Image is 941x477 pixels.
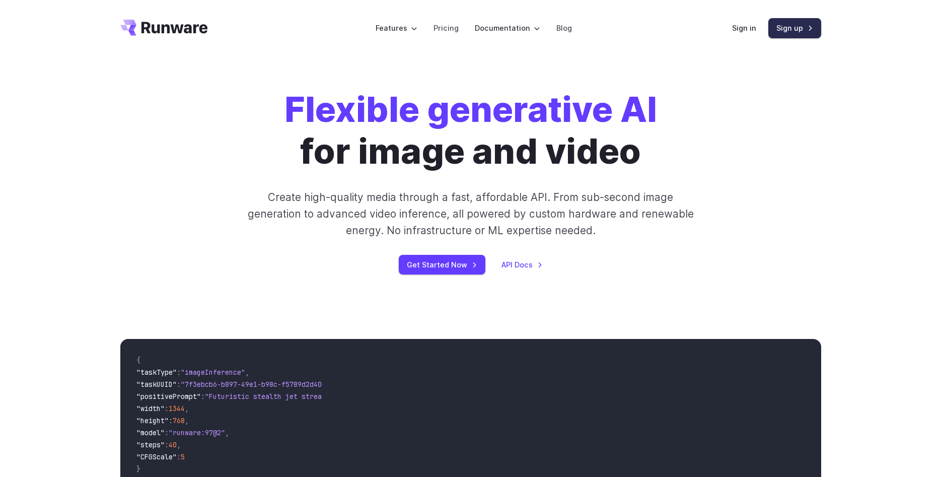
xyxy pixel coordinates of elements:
span: : [201,392,205,401]
span: 40 [169,440,177,449]
span: "taskType" [136,368,177,377]
a: Get Started Now [399,255,485,275]
span: { [136,356,140,365]
a: Go to / [120,20,208,36]
h1: for image and video [284,89,657,173]
a: Pricing [433,22,459,34]
span: "7f3ebcb6-b897-49e1-b98c-f5789d2d40d7" [181,380,334,389]
span: "imageInference" [181,368,245,377]
span: : [177,368,181,377]
span: 1344 [169,404,185,413]
span: : [165,428,169,437]
span: "CFGScale" [136,452,177,461]
span: , [225,428,229,437]
a: Sign up [768,18,821,38]
a: Sign in [732,22,756,34]
span: , [245,368,249,377]
span: "steps" [136,440,165,449]
label: Features [376,22,417,34]
a: Blog [556,22,572,34]
span: "taskUUID" [136,380,177,389]
a: API Docs [501,259,543,270]
span: : [169,416,173,425]
span: : [177,452,181,461]
span: , [185,416,189,425]
span: "height" [136,416,169,425]
span: : [177,380,181,389]
span: , [185,404,189,413]
span: 768 [173,416,185,425]
strong: Flexible generative AI [284,88,657,130]
span: "Futuristic stealth jet streaking through a neon-lit cityscape with glowing purple exhaust" [205,392,571,401]
span: } [136,464,140,473]
span: "model" [136,428,165,437]
span: "runware:97@2" [169,428,225,437]
span: : [165,404,169,413]
span: , [177,440,181,449]
span: 5 [181,452,185,461]
label: Documentation [475,22,540,34]
span: : [165,440,169,449]
span: "positivePrompt" [136,392,201,401]
p: Create high-quality media through a fast, affordable API. From sub-second image generation to adv... [246,189,695,239]
span: "width" [136,404,165,413]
